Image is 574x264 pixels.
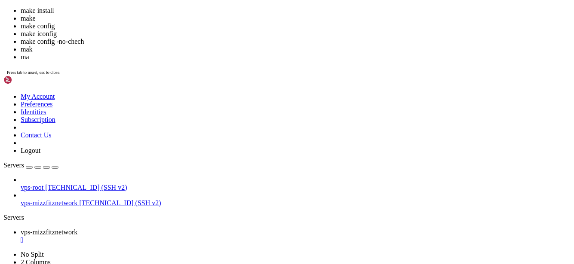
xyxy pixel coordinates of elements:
a: Contact Us [21,131,52,139]
x-row: -- Looking for kqueue [3,135,461,143]
span: mizzfitznetwork@main [3,189,72,196]
span: [TECHNICAL_ID] (SSH v2) [79,199,161,206]
x-row: -- Looking for stricmp - not found [3,81,461,88]
x-row: -- Looking for epoll_wait - found [3,112,461,119]
li: make iconfig [21,30,571,38]
x-row: -- Looking for strings.h - found [3,50,461,58]
x-row: -- Configuring done (17.8s) [3,150,461,158]
x-row: -- Looking for epoll_wait [3,104,461,112]
a: Subscription [21,116,55,123]
div: (38, 25) [141,197,144,204]
span: vps-root [21,184,43,191]
x-row: Now cd build, then run make to build Anope. [3,181,461,189]
x-row: -- Looking for poll - found [3,127,461,135]
li: mak [21,46,571,53]
x-row: -- Looking for strings.h [3,42,461,50]
span: ~/anope/build [76,197,120,204]
li: make config -no-chech [21,38,571,46]
li: make config [21,22,571,30]
li: make [21,15,571,22]
x-row: -- Looking for umask - found [3,96,461,104]
span: mizzfitznetwork@main [3,197,72,204]
a:  [21,236,571,244]
a: Servers [3,161,58,169]
span: ~/anope [76,189,100,196]
a: vps-mizzfitznetwork [21,228,571,244]
x-row: : $ ma [3,197,461,204]
span: Servers [3,161,24,169]
a: Preferences [21,100,53,108]
x-row: -- Looking for stdint.h - found [3,34,461,42]
x-row: -- Looking for cstdint - not found [3,19,461,27]
a: vps-mizzfitznetwork [TECHNICAL_ID] (SSH v2) [21,199,571,207]
a: My Account [21,93,55,100]
x-row: -- Looking for cstdint [3,11,461,19]
li: ma [21,53,571,61]
a: vps-root [TECHNICAL_ID] (SSH v2) [21,184,571,191]
a: No Split [21,251,44,258]
span: vps-mizzfitznetwork [21,228,77,236]
x-row: -- Looking for strcasecmp - found [3,65,461,73]
x-row: -- Looking for kqueue - not found [3,143,461,150]
x-row: -- Build files have been written to: /home/mizzfitznetwork/anope/build [3,166,461,173]
span: vps-mizzfitznetwork [21,199,77,206]
x-row: -- Looking for stdint.h [3,27,461,34]
x-row: -- Looking for strcasecmp [3,58,461,65]
x-row: -- Generating done (0.4s) [3,158,461,166]
span: Press tab to insert, esc to close. [7,70,60,75]
li: vps-root [TECHNICAL_ID] (SSH v2) [21,176,571,191]
div: Servers [3,214,571,222]
li: vps-mizzfitznetwork [TECHNICAL_ID] (SSH v2) [21,191,571,207]
x-row: -- Looking for umask [3,88,461,96]
a: Identities [21,108,46,115]
x-row: -- Looking for poll [3,119,461,127]
x-row: -- Looking for stricmp [3,73,461,81]
a: Logout [21,147,40,154]
span: [TECHNICAL_ID] (SSH v2) [45,184,127,191]
x-row: -- Looking for pthread_create in pthread - found [3,3,461,11]
li: make install [21,7,571,15]
img: Shellngn [3,76,53,84]
x-row: : $ cd build [3,189,461,197]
